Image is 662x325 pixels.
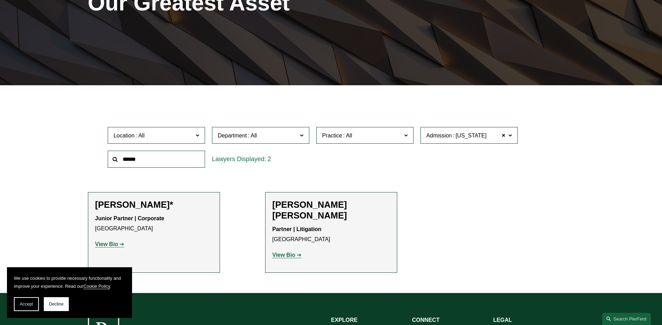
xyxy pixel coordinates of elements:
a: Cookie Policy [83,284,110,289]
strong: Partner | Litigation [272,226,321,232]
a: View Bio [272,252,302,258]
p: We use cookies to provide necessary functionality and improve your experience. Read our . [14,274,125,290]
span: Decline [49,302,64,307]
a: Search this site [602,313,651,325]
strong: CONNECT [412,317,440,323]
strong: Junior Partner | Corporate [95,215,164,221]
h2: [PERSON_NAME] [PERSON_NAME] [272,199,390,221]
section: Cookie banner [7,267,132,318]
span: [US_STATE] [456,131,487,140]
span: Location [114,133,135,138]
p: [GEOGRAPHIC_DATA] [95,214,213,234]
a: View Bio [95,241,124,247]
strong: EXPLORE [331,317,358,323]
h2: [PERSON_NAME]* [95,199,213,210]
strong: View Bio [95,241,118,247]
span: Admission [426,133,452,138]
span: Accept [20,302,33,307]
button: Accept [14,297,39,311]
span: Department [218,133,247,138]
p: [GEOGRAPHIC_DATA] [272,224,390,245]
span: 2 [268,156,271,162]
span: Practice [322,133,342,138]
strong: LEGAL [493,317,512,323]
strong: View Bio [272,252,295,258]
button: Decline [44,297,69,311]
